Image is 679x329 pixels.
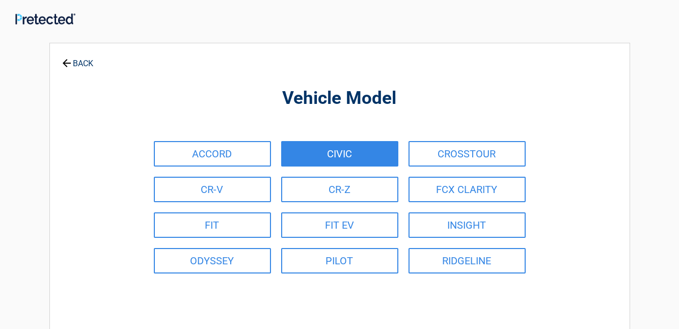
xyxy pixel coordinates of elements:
a: PILOT [281,248,398,273]
a: FIT [154,212,271,238]
a: ACCORD [154,141,271,167]
a: ODYSSEY [154,248,271,273]
a: BACK [60,50,96,68]
a: CIVIC [281,141,398,167]
a: RIDGELINE [409,248,526,273]
a: CR-Z [281,177,398,202]
a: CROSSTOUR [409,141,526,167]
a: INSIGHT [409,212,526,238]
h2: Vehicle Model [106,87,574,111]
img: Main Logo [15,13,75,24]
a: CR-V [154,177,271,202]
a: FIT EV [281,212,398,238]
a: FCX CLARITY [409,177,526,202]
